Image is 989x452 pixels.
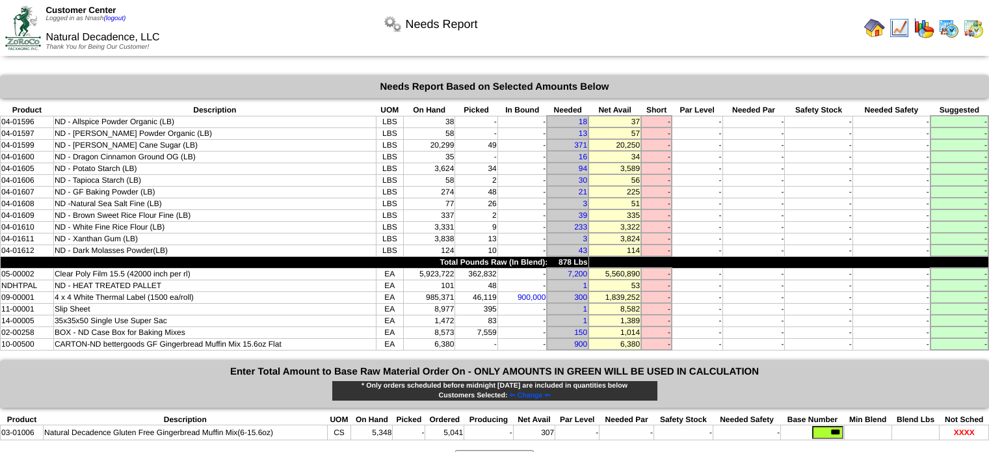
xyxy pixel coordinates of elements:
td: - [852,303,930,315]
td: 48 [455,186,497,198]
td: - [852,127,930,139]
td: 3,331 [403,221,455,233]
td: 04-01597 [1,127,54,139]
td: - [455,116,497,127]
td: ND - Dark Molasses Powder(LB) [53,245,376,256]
th: Description [53,105,376,116]
td: - [722,268,785,280]
a: 900,000 [518,293,546,302]
td: LBS [376,139,403,151]
td: - [641,127,672,139]
td: - [785,209,852,221]
td: 1,839,252 [588,291,641,303]
td: - [785,338,852,350]
td: - [785,280,852,291]
td: 37 [588,116,641,127]
td: 49 [455,139,497,151]
td: - [930,303,988,315]
span: Thank You for Being Our Customer! [46,44,149,51]
td: - [641,326,672,338]
td: 04-01612 [1,245,54,256]
td: Slip Sheet [53,303,376,315]
td: - [785,116,852,127]
th: UOM [327,414,351,425]
td: - [930,221,988,233]
td: - [641,186,672,198]
td: - [641,198,672,209]
img: calendarprod.gif [938,18,959,38]
th: Picked [455,105,497,116]
td: 7,559 [455,326,497,338]
img: calendarinout.gif [963,18,984,38]
td: 3,322 [588,221,641,233]
td: - [852,186,930,198]
td: ND - Potato Starch (LB) [53,163,376,174]
td: - [852,245,930,256]
th: Safety Stock [785,105,852,116]
th: Net Avail [588,105,641,116]
th: In Bound [497,105,547,116]
td: - [672,163,722,174]
td: - [852,268,930,280]
td: - [930,127,988,139]
td: - [641,209,672,221]
a: 300 [574,293,587,302]
td: ND - GF Baking Powder (LB) [53,186,376,198]
td: - [672,186,722,198]
td: - [722,209,785,221]
td: - [497,268,547,280]
td: - [785,291,852,303]
td: 04-01608 [1,198,54,209]
a: 16 [579,152,587,161]
a: 43 [579,246,587,255]
span: ⇐ Change ⇐ [510,392,551,399]
td: - [497,151,547,163]
td: ND - [PERSON_NAME] Cane Sugar (LB) [53,139,376,151]
th: Par Level [672,105,722,116]
td: ND - [PERSON_NAME] Powder Organic (LB) [53,127,376,139]
a: 3 [583,234,588,243]
td: 35 [403,151,455,163]
td: 48 [455,280,497,291]
td: - [930,163,988,174]
td: - [785,139,852,151]
span: Needs Report [405,18,477,31]
td: 3,624 [403,163,455,174]
td: - [785,198,852,209]
td: - [930,233,988,245]
td: - [672,151,722,163]
td: - [672,326,722,338]
td: 09-00001 [1,291,54,303]
img: line_graph.gif [889,18,910,38]
td: 04-01600 [1,151,54,163]
td: - [641,233,672,245]
td: - [785,315,852,326]
td: - [722,338,785,350]
td: - [785,221,852,233]
td: 10 [455,245,497,256]
span: Customer Center [46,5,116,15]
td: - [641,151,672,163]
td: - [497,174,547,186]
td: ND -Natural Sea Salt Fine (LB) [53,198,376,209]
th: UOM [376,105,403,116]
td: - [930,291,988,303]
td: 3,824 [588,233,641,245]
td: LBS [376,174,403,186]
td: 83 [455,315,497,326]
th: Suggested [930,105,988,116]
td: - [852,326,930,338]
td: 985,371 [403,291,455,303]
td: 05-00002 [1,268,54,280]
td: - [722,186,785,198]
td: LBS [376,151,403,163]
td: 04-01596 [1,116,54,127]
td: EA [376,280,403,291]
td: - [722,326,785,338]
a: 1 [583,304,588,313]
td: 77 [403,198,455,209]
td: 335 [588,209,641,221]
td: 5,560,890 [588,268,641,280]
td: 11-00001 [1,303,54,315]
td: 2 [455,209,497,221]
